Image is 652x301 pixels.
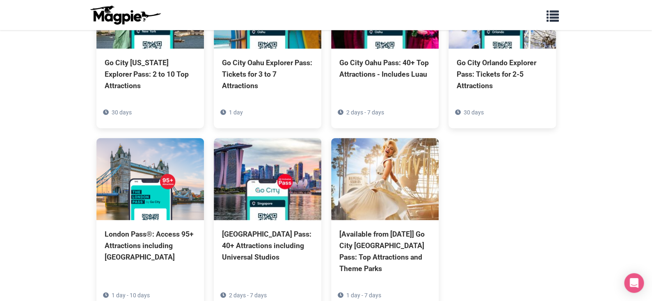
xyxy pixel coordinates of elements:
[222,228,313,263] div: [GEOGRAPHIC_DATA] Pass: 40+ Attractions including Universal Studios
[112,109,132,116] span: 30 days
[331,138,439,220] img: [Available from 4 August] Go City Los Angeles Pass: Top Attractions and Theme Parks
[346,292,381,299] span: 1 day - 7 days
[214,138,321,300] a: [GEOGRAPHIC_DATA] Pass: 40+ Attractions including Universal Studios 2 days - 7 days
[96,138,204,300] a: London Pass®: Access 95+ Attractions including [GEOGRAPHIC_DATA] 1 day - 10 days
[214,138,321,220] img: Singapore Pass: 40+ Attractions including Universal Studios
[112,292,150,299] span: 1 day - 10 days
[105,228,196,263] div: London Pass®: Access 95+ Attractions including [GEOGRAPHIC_DATA]
[457,57,548,91] div: Go City Orlando Explorer Pass: Tickets for 2-5 Attractions
[339,228,430,275] div: [Available from [DATE]] Go City [GEOGRAPHIC_DATA] Pass: Top Attractions and Theme Parks
[222,57,313,91] div: Go City Oahu Explorer Pass: Tickets for 3 to 7 Attractions
[88,5,162,25] img: logo-ab69f6fb50320c5b225c76a69d11143b.png
[339,57,430,80] div: Go City Oahu Pass: 40+ Top Attractions - Includes Luau
[229,109,243,116] span: 1 day
[105,57,196,91] div: Go City [US_STATE] Explorer Pass: 2 to 10 Top Attractions
[96,138,204,220] img: London Pass®: Access 95+ Attractions including Tower Bridge
[624,273,644,293] div: Open Intercom Messenger
[464,109,484,116] span: 30 days
[229,292,267,299] span: 2 days - 7 days
[346,109,384,116] span: 2 days - 7 days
